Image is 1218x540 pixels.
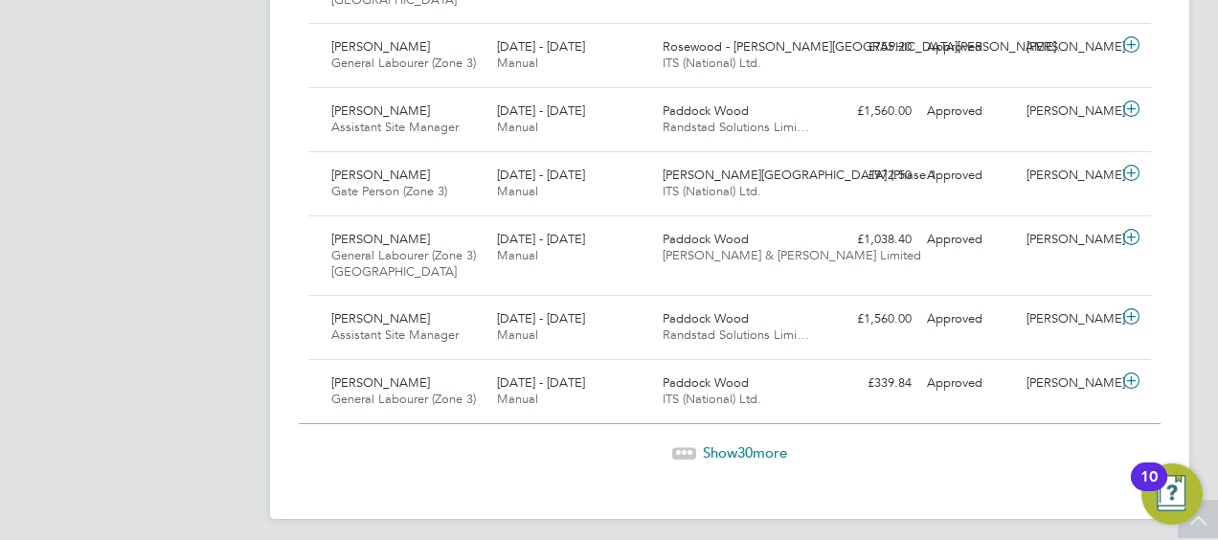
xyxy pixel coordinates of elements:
div: £339.84 [820,368,919,399]
div: Approved [919,32,1019,63]
div: [PERSON_NAME] [1019,96,1118,127]
div: Approved [919,160,1019,191]
span: [PERSON_NAME] [331,38,430,55]
button: Open Resource Center, 10 new notifications [1141,463,1203,525]
div: [PERSON_NAME] [1019,160,1118,191]
div: Approved [919,96,1019,127]
span: General Labourer (Zone 3) [331,391,476,407]
div: [PERSON_NAME] [1019,368,1118,399]
span: Randstad Solutions Limi… [663,119,809,135]
span: ITS (National) Ltd. [663,55,761,71]
span: General Labourer (Zone 3) [331,55,476,71]
span: Manual [497,55,538,71]
div: £1,560.00 [820,96,919,127]
span: [PERSON_NAME] [331,102,430,119]
span: Rosewood - [PERSON_NAME][GEOGRAPHIC_DATA][PERSON_NAME]… [663,38,1069,55]
span: Manual [497,247,538,263]
span: Manual [497,183,538,199]
span: [DATE] - [DATE] [497,102,585,119]
span: [DATE] - [DATE] [497,167,585,183]
span: General Labourer (Zone 3) [GEOGRAPHIC_DATA] [331,247,476,280]
div: [PERSON_NAME] [1019,224,1118,256]
span: Manual [497,119,538,135]
span: [PERSON_NAME] [331,167,430,183]
span: Paddock Wood [663,310,749,326]
div: 10 [1140,477,1158,502]
div: Approved [919,224,1019,256]
span: 30 [737,443,753,461]
span: [DATE] - [DATE] [497,374,585,391]
span: [PERSON_NAME] [331,231,430,247]
span: Assistant Site Manager [331,119,459,135]
span: [PERSON_NAME] & [PERSON_NAME] Limited [663,247,921,263]
span: Paddock Wood [663,102,749,119]
span: [DATE] - [DATE] [497,231,585,247]
div: £1,038.40 [820,224,919,256]
span: [DATE] - [DATE] [497,38,585,55]
div: [PERSON_NAME] [1019,32,1118,63]
span: ITS (National) Ltd. [663,391,761,407]
span: ITS (National) Ltd. [663,183,761,199]
div: £972.50 [820,160,919,191]
div: Approved [919,368,1019,399]
span: [PERSON_NAME][GEOGRAPHIC_DATA] (Phase 1 [663,167,936,183]
div: Approved [919,304,1019,335]
div: £1,560.00 [820,304,919,335]
span: Show more [703,443,787,461]
span: Paddock Wood [663,374,749,391]
span: [PERSON_NAME] [331,310,430,326]
span: Manual [497,391,538,407]
span: Randstad Solutions Limi… [663,326,809,343]
span: Paddock Wood [663,231,749,247]
span: Assistant Site Manager [331,326,459,343]
div: £755.20 [820,32,919,63]
span: Manual [497,326,538,343]
span: [DATE] - [DATE] [497,310,585,326]
span: Gate Person (Zone 3) [331,183,447,199]
span: [PERSON_NAME] [331,374,430,391]
div: [PERSON_NAME] [1019,304,1118,335]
